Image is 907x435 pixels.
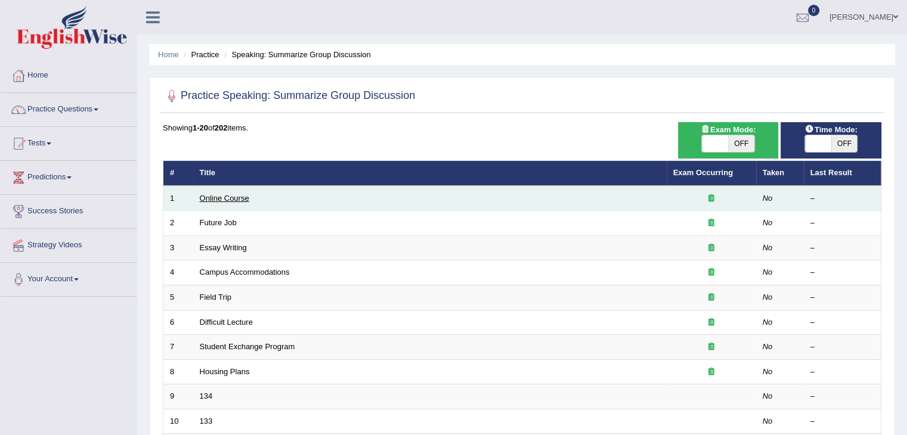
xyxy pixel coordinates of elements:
[810,193,875,204] div: –
[163,87,415,105] h2: Practice Speaking: Summarize Group Discussion
[800,123,862,136] span: Time Mode:
[200,218,237,227] a: Future Job
[673,218,750,229] div: Exam occurring question
[810,243,875,254] div: –
[810,341,875,353] div: –
[763,268,773,276] em: No
[810,292,875,303] div: –
[193,161,667,186] th: Title
[1,195,137,225] a: Success Stories
[673,292,750,303] div: Exam occurring question
[673,193,750,204] div: Exam occurring question
[763,367,773,376] em: No
[673,341,750,353] div: Exam occurring question
[163,384,193,409] td: 9
[200,194,249,203] a: Online Course
[810,391,875,402] div: –
[673,267,750,278] div: Exam occurring question
[1,229,137,259] a: Strategy Videos
[831,135,858,152] span: OFF
[200,243,247,252] a: Essay Writing
[763,392,773,400] em: No
[808,5,820,16] span: 0
[763,293,773,302] em: No
[810,218,875,229] div: –
[158,50,179,59] a: Home
[1,93,137,123] a: Practice Questions
[215,123,228,132] b: 202
[163,335,193,360] td: 7
[756,161,804,186] th: Taken
[163,260,193,285] td: 4
[163,409,193,434] td: 10
[163,186,193,211] td: 1
[763,417,773,425] em: No
[163,285,193,310] td: 5
[673,366,750,378] div: Exam occurring question
[728,135,754,152] span: OFF
[200,392,213,400] a: 134
[200,293,231,302] a: Field Trip
[810,317,875,328] div: –
[673,317,750,328] div: Exam occurring question
[1,59,137,89] a: Home
[1,127,137,157] a: Tests
[1,161,137,191] a: Predictions
[200,342,295,351] a: Student Exchange Program
[763,318,773,327] em: No
[163,161,193,186] th: #
[763,218,773,227] em: No
[678,122,779,159] div: Show exams occurring in exams
[696,123,760,136] span: Exam Mode:
[163,359,193,384] td: 8
[673,168,733,177] a: Exam Occurring
[763,342,773,351] em: No
[163,235,193,260] td: 3
[200,367,250,376] a: Housing Plans
[200,318,253,327] a: Difficult Lecture
[810,267,875,278] div: –
[763,243,773,252] em: No
[804,161,881,186] th: Last Result
[763,194,773,203] em: No
[1,263,137,293] a: Your Account
[163,211,193,236] td: 2
[181,49,219,60] li: Practice
[810,366,875,378] div: –
[221,49,371,60] li: Speaking: Summarize Group Discussion
[193,123,208,132] b: 1-20
[200,417,213,425] a: 133
[673,243,750,254] div: Exam occurring question
[163,310,193,335] td: 6
[163,122,881,133] div: Showing of items.
[200,268,290,276] a: Campus Accommodations
[810,416,875,427] div: –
